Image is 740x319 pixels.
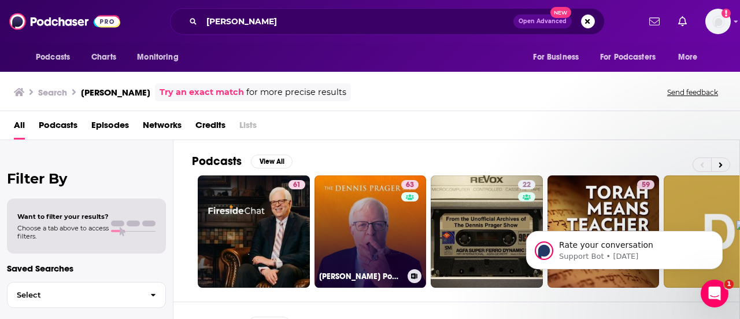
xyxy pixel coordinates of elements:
a: Networks [143,116,182,140]
span: Want to filter your results? [17,212,109,221]
button: open menu [129,46,193,68]
span: Charts [91,49,116,65]
span: For Podcasters [600,49,656,65]
span: Select [8,291,141,299]
a: All [14,116,25,140]
span: for more precise results [246,86,346,99]
span: Open Advanced [519,19,567,24]
img: User Profile [705,9,731,34]
span: 63 [406,179,414,191]
input: Search podcasts, credits, & more... [202,12,513,31]
a: 22 [431,175,543,288]
button: open menu [28,46,85,68]
a: 63[PERSON_NAME] Podcasts [314,175,427,288]
img: Podchaser - Follow, Share and Rate Podcasts [9,10,120,32]
button: Send feedback [664,87,721,97]
svg: Add a profile image [721,9,731,18]
a: PodcastsView All [192,154,293,168]
button: Show profile menu [705,9,731,34]
p: Saved Searches [7,263,166,274]
span: 1 [724,280,734,289]
a: 59 [547,175,660,288]
span: Lists [239,116,257,140]
a: Try an exact match [160,86,244,99]
a: Show notifications dropdown [645,12,664,31]
button: Open AdvancedNew [513,14,572,28]
a: 63 [401,180,419,189]
h2: Filter By [7,170,166,187]
span: 59 [642,179,650,191]
a: 61 [198,175,310,288]
span: Choose a tab above to access filters. [17,224,109,240]
span: 61 [293,179,301,191]
span: 22 [523,179,531,191]
button: open menu [670,46,712,68]
span: More [678,49,698,65]
a: 61 [288,180,305,189]
a: 22 [518,180,535,189]
iframe: Intercom notifications message [509,207,740,288]
button: Select [7,282,166,308]
a: Podcasts [39,116,77,140]
button: open menu [593,46,672,68]
span: Logged in as amandawoods [705,9,731,34]
iframe: Intercom live chat [701,280,728,307]
h2: Podcasts [192,154,242,168]
a: Charts [84,46,123,68]
a: Episodes [91,116,129,140]
a: Show notifications dropdown [674,12,691,31]
a: 59 [637,180,654,189]
button: open menu [525,46,593,68]
a: Credits [195,116,225,140]
h3: [PERSON_NAME] Podcasts [319,272,403,281]
span: Podcasts [36,49,70,65]
button: View All [251,155,293,168]
span: For Business [533,49,579,65]
span: Monitoring [137,49,178,65]
span: New [550,7,571,18]
div: Search podcasts, credits, & more... [170,8,605,35]
h3: Search [38,87,67,98]
h3: [PERSON_NAME] [81,87,150,98]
